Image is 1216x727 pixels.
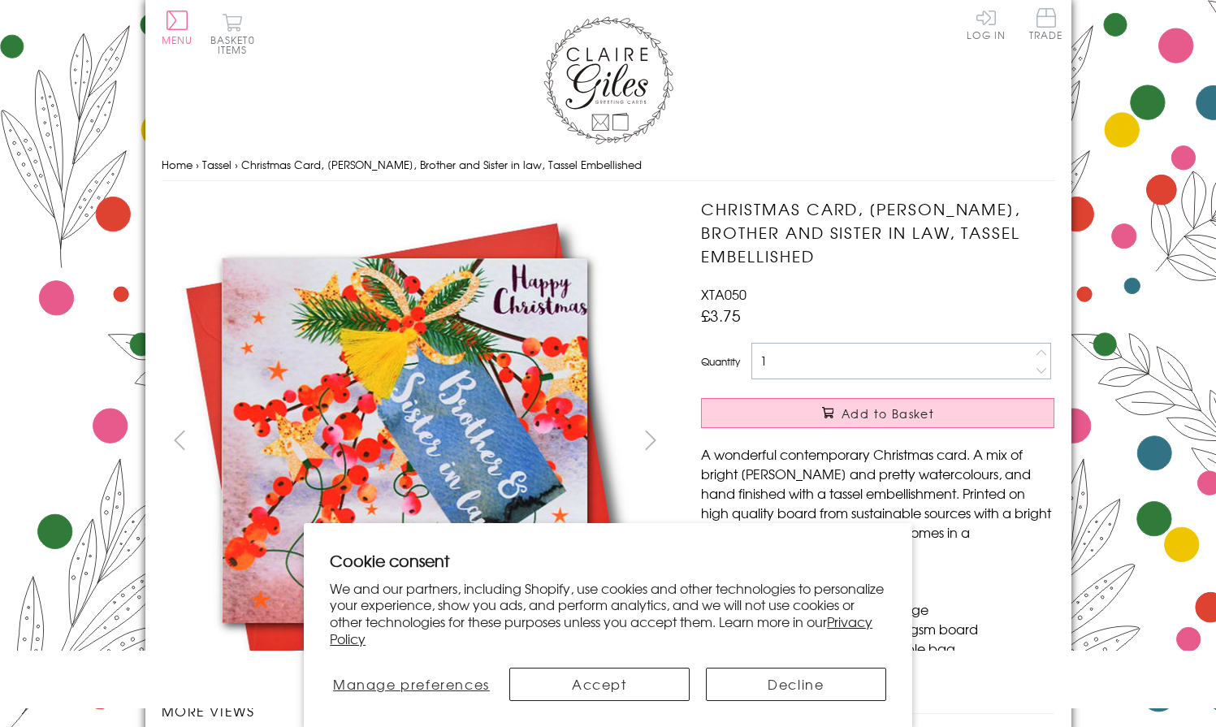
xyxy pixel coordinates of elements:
a: Home [162,157,193,172]
a: Log In [967,8,1006,40]
button: Add to Basket [701,398,1054,428]
span: £3.75 [701,304,741,327]
h1: Christmas Card, [PERSON_NAME], Brother and Sister in law, Tassel Embellished [701,197,1054,267]
span: Christmas Card, [PERSON_NAME], Brother and Sister in law, Tassel Embellished [241,157,642,172]
span: Trade [1029,8,1063,40]
button: Basket0 items [210,13,255,54]
nav: breadcrumbs [162,149,1055,182]
span: 0 items [218,32,255,57]
button: next [632,422,669,458]
p: A wonderful contemporary Christmas card. A mix of bright [PERSON_NAME] and pretty watercolours, a... [701,444,1054,561]
button: Decline [706,668,886,701]
button: prev [162,422,198,458]
span: XTA050 [701,284,746,304]
a: Tassel [202,157,232,172]
button: Accept [509,668,690,701]
button: Menu [162,11,193,45]
a: Privacy Policy [330,612,872,648]
p: We and our partners, including Shopify, use cookies and other technologies to personalize your ex... [330,580,886,647]
span: Manage preferences [333,674,490,694]
span: › [235,157,238,172]
button: Manage preferences [330,668,492,701]
h2: Cookie consent [330,549,886,572]
h3: More views [162,701,669,721]
span: › [196,157,199,172]
span: Menu [162,32,193,47]
img: Christmas Card, Berries, Brother and Sister in law, Tassel Embellished [161,197,648,684]
span: Add to Basket [842,405,934,422]
label: Quantity [701,354,740,369]
a: Trade [1029,8,1063,43]
img: Claire Giles Greetings Cards [543,16,673,145]
img: Christmas Card, Berries, Brother and Sister in law, Tassel Embellished [669,197,1156,685]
